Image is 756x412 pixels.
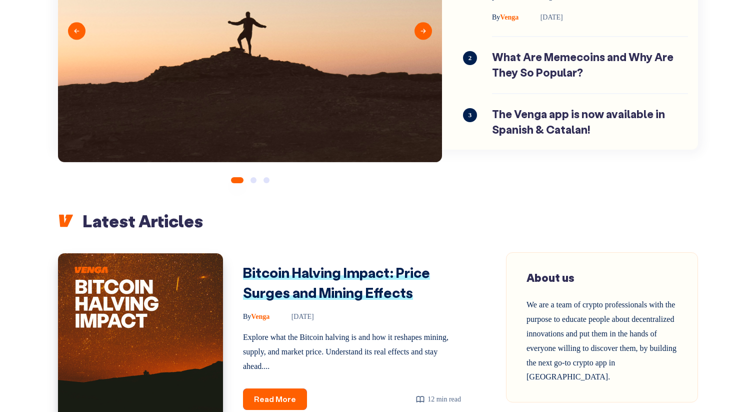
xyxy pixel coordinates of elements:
[526,300,676,381] span: We are a team of crypto professionals with the purpose to educate people about decentralized inno...
[415,393,461,405] div: 12 min read
[277,313,314,320] time: [DATE]
[414,22,432,40] button: Next
[231,177,243,183] button: 1 of 3
[463,108,477,122] span: 3
[243,330,461,373] p: Explore what the Bitcoin halving is and how it reshapes mining, supply, and market price. Underst...
[58,210,698,232] h2: Latest Articles
[68,22,85,40] button: Previous
[243,388,307,410] a: Read More
[463,51,477,65] span: 2
[243,313,269,320] span: Venga
[243,263,430,302] a: Bitcoin Halving Impact: Price Surges and Mining Effects
[250,177,256,183] button: 2 of 3
[243,313,251,320] span: By
[263,177,269,183] button: 3 of 3
[526,270,574,285] span: About us
[243,313,271,320] a: ByVenga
